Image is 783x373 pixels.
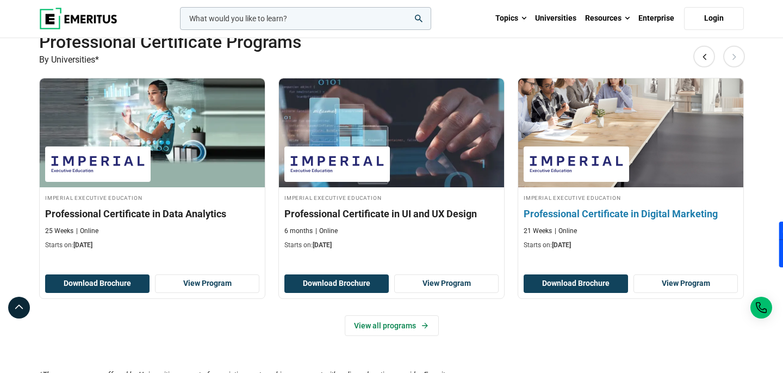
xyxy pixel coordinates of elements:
h2: Professional Certificate Programs [39,31,673,53]
button: Previous [693,45,715,67]
a: View all programs [345,315,439,336]
input: woocommerce-product-search-field-0 [180,7,431,30]
a: Digital Marketing Course by Imperial Executive Education - March 26, 2026 Imperial Executive Educ... [518,78,743,256]
a: View Program [633,274,738,293]
h4: Imperial Executive Education [284,193,499,202]
button: Download Brochure [284,274,389,293]
a: Login [684,7,744,30]
h3: Professional Certificate in Data Analytics [45,207,259,221]
p: Starts on: [45,241,259,250]
p: Online [555,227,577,236]
span: [DATE] [73,241,92,249]
img: Professional Certificate in Data Analytics | Online Data Science and Analytics Course [40,78,265,187]
a: Product Design and Innovation Course by Imperial Executive Education - November 6, 2025 Imperial ... [279,78,504,256]
p: 21 Weeks [524,227,552,236]
p: 6 months [284,227,313,236]
img: Imperial Executive Education [290,152,384,176]
p: Online [76,227,98,236]
a: View Program [155,274,259,293]
a: Data Science and Analytics Course by Imperial Executive Education - October 16, 2025 Imperial Exe... [40,78,265,256]
img: Imperial Executive Education [51,152,145,176]
p: By Universities* [39,53,744,67]
img: Professional Certificate in Digital Marketing | Online Digital Marketing Course [507,73,754,193]
img: Imperial Executive Education [529,152,624,176]
button: Download Brochure [45,274,150,293]
p: Online [315,227,338,236]
p: 25 Weeks [45,227,73,236]
span: [DATE] [313,241,332,249]
h3: Professional Certificate in Digital Marketing [524,207,738,221]
h4: Imperial Executive Education [524,193,738,202]
h4: Imperial Executive Education [45,193,259,202]
a: View Program [394,274,499,293]
p: Starts on: [524,241,738,250]
p: Starts on: [284,241,499,250]
button: Download Brochure [524,274,628,293]
img: Professional Certificate in UI and UX Design | Online Product Design and Innovation Course [279,78,504,187]
h3: Professional Certificate in UI and UX Design [284,207,499,221]
button: Next [723,45,745,67]
span: [DATE] [552,241,571,249]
